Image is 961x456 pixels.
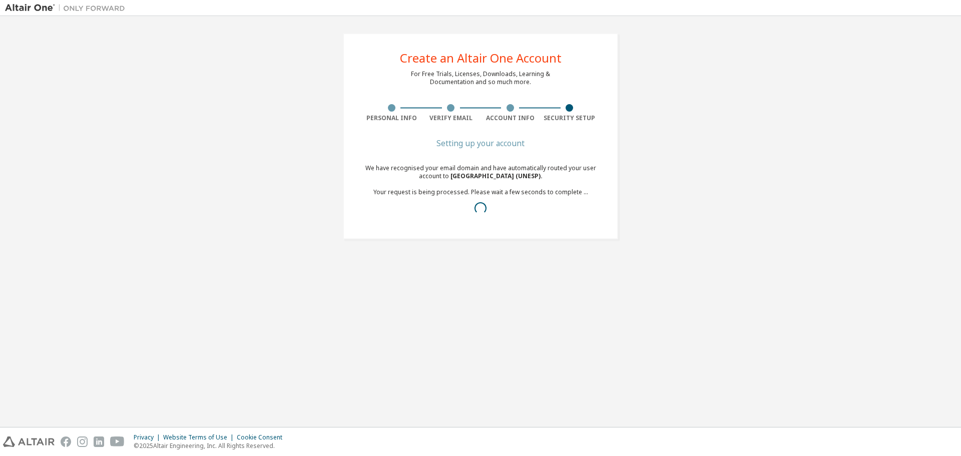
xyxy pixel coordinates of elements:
div: We have recognised your email domain and have automatically routed your user account to Your requ... [362,164,599,220]
div: Verify Email [421,114,481,122]
div: Privacy [134,433,163,441]
span: [GEOGRAPHIC_DATA] (UNESP) . [450,172,543,180]
div: Setting up your account [362,140,599,146]
img: instagram.svg [77,436,88,447]
div: Create an Altair One Account [400,52,562,64]
div: Cookie Consent [237,433,288,441]
img: youtube.svg [110,436,125,447]
div: For Free Trials, Licenses, Downloads, Learning & Documentation and so much more. [411,70,550,86]
img: linkedin.svg [94,436,104,447]
p: © 2025 Altair Engineering, Inc. All Rights Reserved. [134,441,288,450]
img: facebook.svg [61,436,71,447]
div: Website Terms of Use [163,433,237,441]
div: Account Info [480,114,540,122]
div: Security Setup [540,114,600,122]
div: Personal Info [362,114,421,122]
img: altair_logo.svg [3,436,55,447]
img: Altair One [5,3,130,13]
